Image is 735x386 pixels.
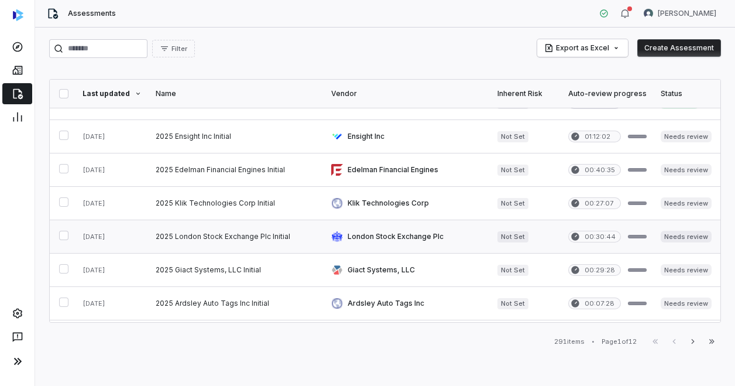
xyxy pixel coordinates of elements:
[83,89,142,98] div: Last updated
[68,9,116,18] span: Assessments
[537,39,628,57] button: Export as Excel
[554,337,585,346] div: 291 items
[13,9,23,21] img: svg%3e
[644,9,653,18] img: REKHA KOTHANDARAMAN avatar
[568,89,647,98] div: Auto-review progress
[637,5,723,22] button: REKHA KOTHANDARAMAN avatar[PERSON_NAME]
[592,337,595,346] div: •
[156,89,317,98] div: Name
[602,337,637,346] div: Page 1 of 12
[171,45,187,53] span: Filter
[497,89,554,98] div: Inherent Risk
[152,40,195,57] button: Filter
[331,89,483,98] div: Vendor
[658,9,716,18] span: [PERSON_NAME]
[637,39,721,57] button: Create Assessment
[661,89,712,98] div: Status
